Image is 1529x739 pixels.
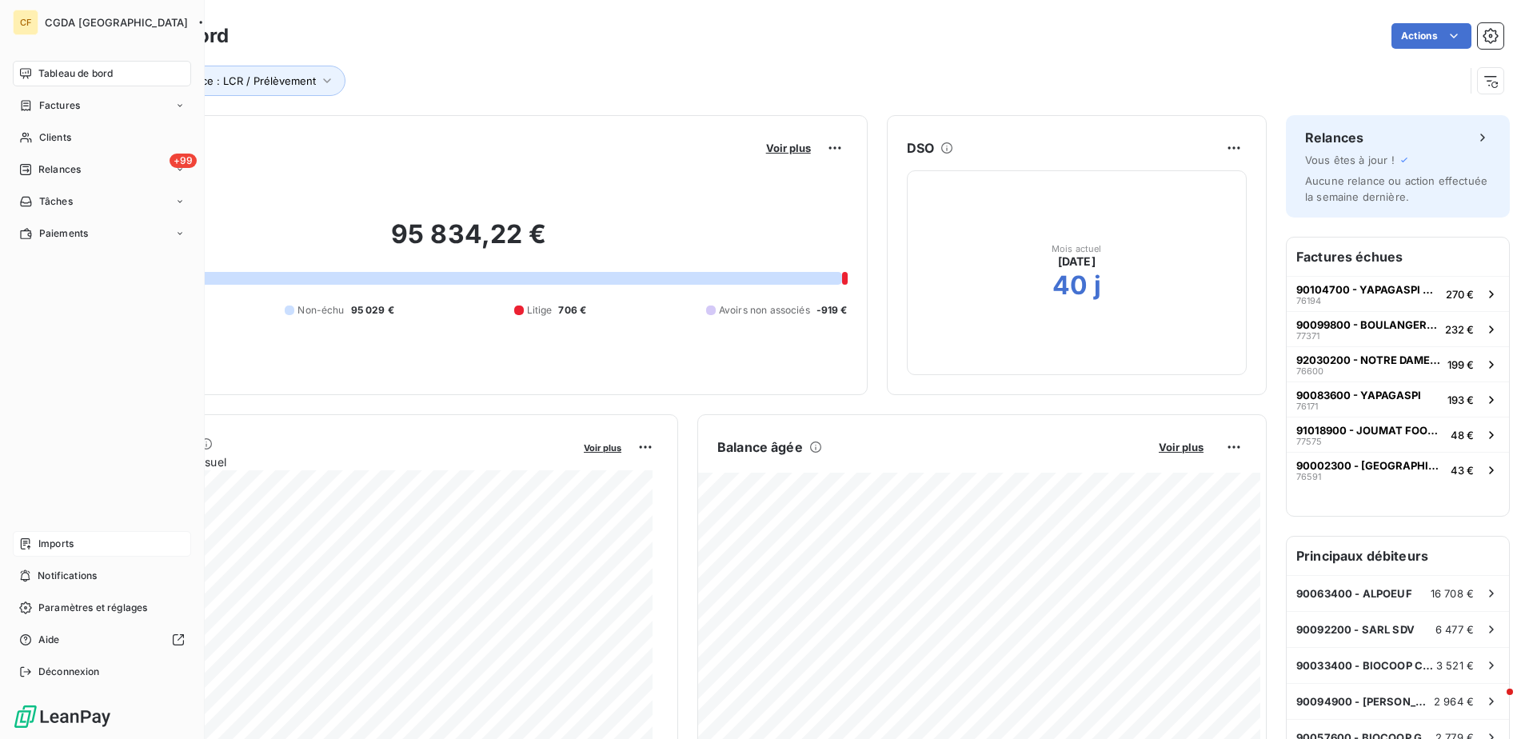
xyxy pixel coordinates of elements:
[1159,441,1204,453] span: Voir plus
[1296,354,1441,366] span: 92030200 - NOTRE DAME DES [PERSON_NAME]
[1287,537,1509,575] h6: Principaux débiteurs
[90,218,848,266] h2: 95 834,22 €
[1296,318,1439,331] span: 90099800 - BOULANGERIE PATISSERIE JM SAS
[1451,429,1474,441] span: 48 €
[1052,270,1088,302] h2: 40
[1296,437,1322,446] span: 77575
[527,303,553,318] span: Litige
[39,226,88,241] span: Paiements
[1296,401,1318,411] span: 76171
[1296,296,1321,306] span: 76194
[38,66,113,81] span: Tableau de bord
[137,74,316,87] span: Plan de relance : LCR / Prélèvement
[297,303,344,318] span: Non-échu
[13,704,112,729] img: Logo LeanPay
[38,633,60,647] span: Aide
[1436,659,1474,672] span: 3 521 €
[1296,331,1319,341] span: 77371
[114,66,345,96] button: Plan de relance : LCR / Prélèvement
[13,10,38,35] div: CF
[719,303,810,318] span: Avoirs non associés
[1296,659,1436,672] span: 90033400 - BIOCOOP CHATEAU GOMBERT
[1287,238,1509,276] h6: Factures échues
[1451,464,1474,477] span: 43 €
[1287,381,1509,417] button: 90083600 - YAPAGASPI76171193 €
[1287,346,1509,381] button: 92030200 - NOTRE DAME DES [PERSON_NAME]76600199 €
[1296,283,1439,296] span: 90104700 - YAPAGASPI CORDELIERS
[1287,276,1509,311] button: 90104700 - YAPAGASPI CORDELIERS76194270 €
[1058,254,1096,270] span: [DATE]
[39,130,71,145] span: Clients
[90,453,573,470] span: Chiffre d'affaires mensuel
[38,601,147,615] span: Paramètres et réglages
[717,437,803,457] h6: Balance âgée
[579,440,626,454] button: Voir plus
[13,627,191,653] a: Aide
[1305,174,1487,203] span: Aucune relance ou action effectuée la semaine dernière.
[351,303,394,318] span: 95 029 €
[1287,417,1509,452] button: 91018900 - JOUMAT FOOD TRUCK7757548 €
[38,537,74,551] span: Imports
[1434,695,1474,708] span: 2 964 €
[170,154,197,168] span: +99
[1435,623,1474,636] span: 6 477 €
[45,16,188,29] span: CGDA [GEOGRAPHIC_DATA]
[1445,323,1474,336] span: 232 €
[1431,587,1474,600] span: 16 708 €
[907,138,934,158] h6: DSO
[1296,424,1444,437] span: 91018900 - JOUMAT FOOD TRUCK
[38,665,100,679] span: Déconnexion
[1475,685,1513,723] iframe: Intercom live chat
[1296,366,1323,376] span: 76600
[1446,288,1474,301] span: 270 €
[1052,244,1102,254] span: Mois actuel
[38,162,81,177] span: Relances
[1296,472,1321,481] span: 76591
[1447,358,1474,371] span: 199 €
[38,569,97,583] span: Notifications
[1287,311,1509,346] button: 90099800 - BOULANGERIE PATISSERIE JM SAS77371232 €
[816,303,848,318] span: -919 €
[1296,587,1412,600] span: 90063400 - ALPOEUF
[761,141,816,155] button: Voir plus
[584,442,621,453] span: Voir plus
[1296,389,1421,401] span: 90083600 - YAPAGASPI
[1296,695,1434,708] span: 90094900 - [PERSON_NAME]
[1447,393,1474,406] span: 193 €
[1094,270,1101,302] h2: j
[1296,459,1444,472] span: 90002300 - [GEOGRAPHIC_DATA] VIANDES
[39,98,80,113] span: Factures
[1287,452,1509,487] button: 90002300 - [GEOGRAPHIC_DATA] VIANDES7659143 €
[1296,623,1415,636] span: 90092200 - SARL SDV
[1154,440,1208,454] button: Voir plus
[558,303,586,318] span: 706 €
[1391,23,1471,49] button: Actions
[766,142,811,154] span: Voir plus
[1305,154,1395,166] span: Vous êtes à jour !
[39,194,73,209] span: Tâches
[1305,128,1363,147] h6: Relances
